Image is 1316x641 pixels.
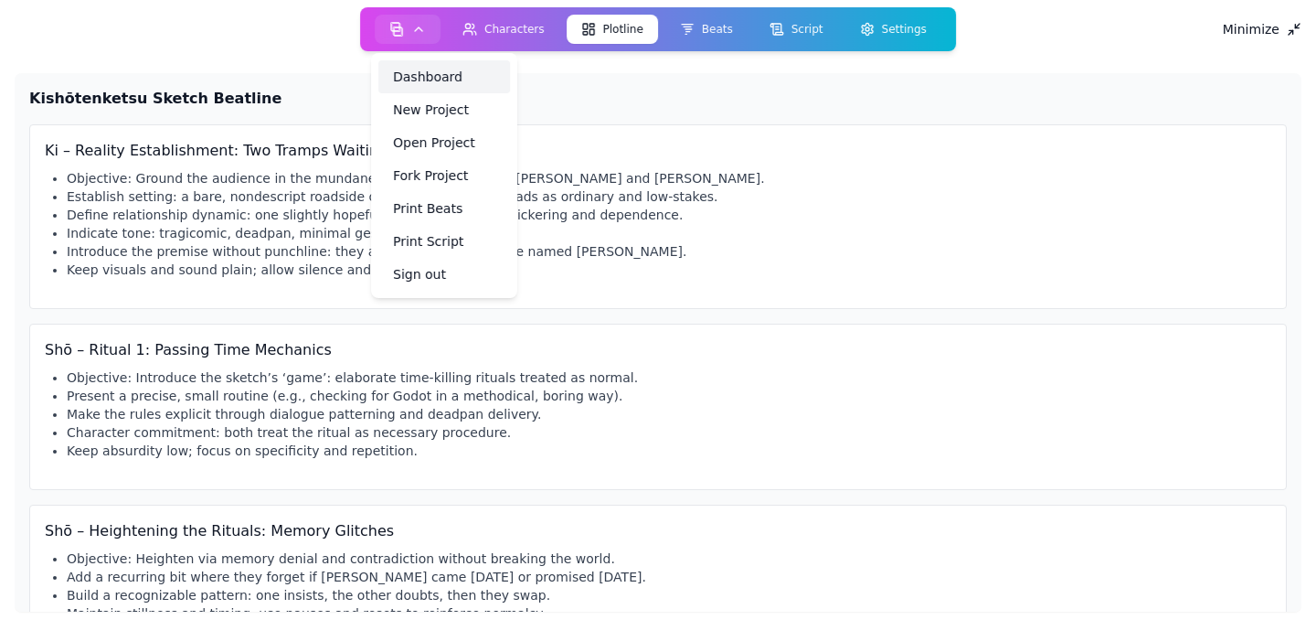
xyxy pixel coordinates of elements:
button: Plotline [567,15,658,44]
a: Characters [444,11,563,48]
li: Keep absurdity low; focus on specificity and repetition. [67,442,1271,460]
li: Keep visuals and sound plain; allow silence and awkward beats. [67,261,1271,279]
li: Make the rules explicit through dialogue patterning and deadpan delivery. [67,405,1271,423]
li: Objective: Ground the audience in the mundane ritual of waiting with [PERSON_NAME] and [PERSON_NA... [67,169,1271,187]
li: Introduce the premise without punchline: they are waiting for someone named [PERSON_NAME]. [67,242,1271,261]
button: Characters [448,15,559,44]
h3: Shō – Ritual 1: Passing Time Mechanics [45,339,1271,361]
li: Character commitment: both treat the ritual as necessary procedure. [67,423,1271,442]
a: Fork Project [378,159,510,192]
a: Settings [842,11,945,48]
li: Define relationship dynamic: one slightly hopeful, one weary; gentle bickering and dependence. [67,206,1271,224]
li: Build a recognizable pattern: one insists, the other doubts, then they swap. [67,586,1271,604]
button: Beats [665,15,748,44]
h3: Shō – Heightening the Rituals: Memory Glitches [45,520,1271,542]
a: New Project [378,93,510,126]
li: Maintain stillness and timing; use pauses and resets to reinforce normalcy. [67,604,1271,623]
li: Objective: Heighten via memory denial and contradiction without breaking the world. [67,550,1271,568]
a: Script [751,11,842,48]
div: Minimize [1223,22,1301,37]
a: Dashboard [378,60,510,93]
li: Establish setting: a bare, nondescript roadside or urban corner that reads as ordinary and low-st... [67,187,1271,206]
a: Sign out [378,258,510,291]
li: Objective: Introduce the sketch’s ‘game’: elaborate time-killing rituals treated as normal. [67,369,1271,387]
a: Print Script [378,225,510,258]
a: Open Project [378,126,510,159]
a: Plotline [563,11,662,48]
h2: Kishōtenketsu Sketch Beatline [29,88,1287,110]
li: Add a recurring bit where they forget if [PERSON_NAME] came [DATE] or promised [DATE]. [67,568,1271,586]
button: Settings [845,15,941,44]
a: Beats [662,11,751,48]
li: Present a precise, small routine (e.g., checking for Godot in a methodical, boring way). [67,387,1271,405]
li: Indicate tone: tragicomic, deadpan, minimal gestures and pauses. [67,224,1271,242]
button: Script [755,15,838,44]
img: storyboard [389,22,404,37]
a: Print Beats [378,192,510,225]
h3: Ki – Reality Establishment: Two Tramps Waiting [45,140,1271,162]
